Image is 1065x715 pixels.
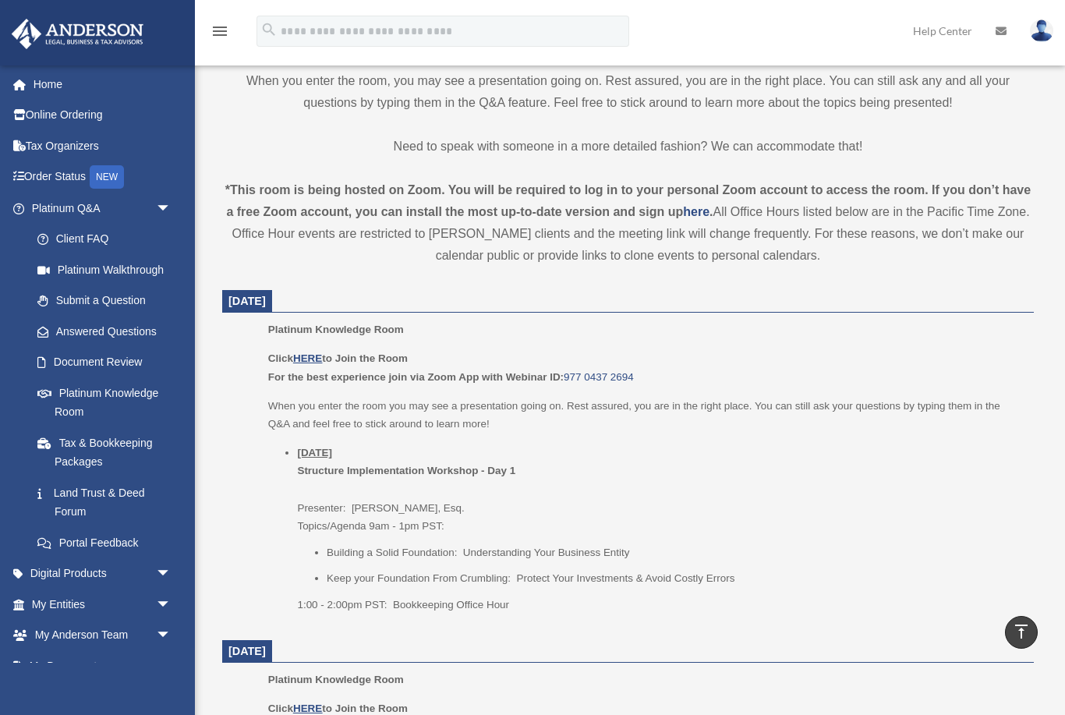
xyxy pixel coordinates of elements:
[211,22,229,41] i: menu
[22,477,195,527] a: Land Trust & Deed Forum
[228,295,266,307] span: [DATE]
[327,569,1023,588] li: Keep your Foundation From Crumbling: Protect Your Investments & Avoid Costly Errors
[297,465,515,476] b: Structure Implementation Workshop - Day 1
[268,397,1023,434] p: When you enter the room you may see a presentation going on. Rest assured, you are in the right p...
[156,620,187,652] span: arrow_drop_down
[11,100,195,131] a: Online Ordering
[268,371,564,383] b: For the best experience join via Zoom App with Webinar ID:
[260,21,278,38] i: search
[297,444,1023,614] li: Presenter: [PERSON_NAME], Esq. Topics/Agenda 9am - 1pm PST:
[11,161,195,193] a: Order StatusNEW
[156,589,187,621] span: arrow_drop_down
[222,179,1034,267] div: All Office Hours listed below are in the Pacific Time Zone. Office Hour events are restricted to ...
[709,205,713,218] strong: .
[11,620,195,651] a: My Anderson Teamarrow_drop_down
[327,543,1023,562] li: Building a Solid Foundation: Understanding Your Business Entity
[11,650,195,681] a: My Documentsarrow_drop_down
[268,324,404,335] span: Platinum Knowledge Room
[7,19,148,49] img: Anderson Advisors Platinum Portal
[22,316,195,347] a: Answered Questions
[225,183,1031,218] strong: *This room is being hosted on Zoom. You will be required to log in to your personal Zoom account ...
[564,371,634,383] a: 977 0437 2694
[268,352,408,364] b: Click to Join the Room
[293,352,322,364] a: HERE
[22,285,195,317] a: Submit a Question
[11,69,195,100] a: Home
[22,527,195,558] a: Portal Feedback
[222,136,1034,158] p: Need to speak with someone in a more detailed fashion? We can accommodate that!
[268,703,408,714] b: Click to Join the Room
[11,130,195,161] a: Tax Organizers
[156,650,187,682] span: arrow_drop_down
[156,193,187,225] span: arrow_drop_down
[297,596,1023,614] p: 1:00 - 2:00pm PST: Bookkeeping Office Hour
[268,674,404,685] span: Platinum Knowledge Room
[293,703,322,714] a: HERE
[22,377,187,427] a: Platinum Knowledge Room
[11,193,195,224] a: Platinum Q&Aarrow_drop_down
[211,27,229,41] a: menu
[22,254,195,285] a: Platinum Walkthrough
[683,205,709,218] a: here
[22,427,195,477] a: Tax & Bookkeeping Packages
[90,165,124,189] div: NEW
[1005,616,1038,649] a: vertical_align_top
[297,447,332,458] u: [DATE]
[156,558,187,590] span: arrow_drop_down
[22,347,195,378] a: Document Review
[1012,622,1031,641] i: vertical_align_top
[228,645,266,657] span: [DATE]
[11,558,195,589] a: Digital Productsarrow_drop_down
[1030,19,1053,42] img: User Pic
[222,70,1034,114] p: When you enter the room, you may see a presentation going on. Rest assured, you are in the right ...
[22,224,195,255] a: Client FAQ
[11,589,195,620] a: My Entitiesarrow_drop_down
